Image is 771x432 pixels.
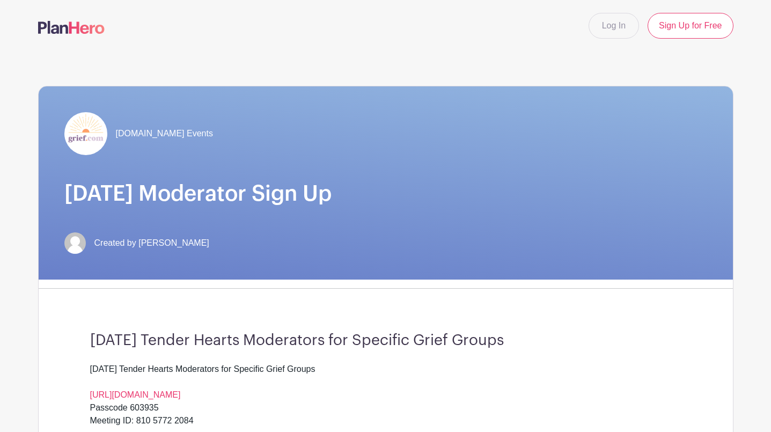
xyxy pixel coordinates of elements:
span: [DOMAIN_NAME] Events [116,127,213,140]
h3: [DATE] Tender Hearts Moderators for Specific Grief Groups [90,332,681,350]
img: grief-logo-planhero.png [64,112,107,155]
span: Created by [PERSON_NAME] [94,237,209,250]
img: default-ce2991bfa6775e67f084385cd625a349d9dcbb7a52a09fb2fda1e96e2d18dcdb.png [64,232,86,254]
a: Sign Up for Free [648,13,733,39]
a: Log In [589,13,639,39]
div: [DATE] Tender Hearts Moderators for Specific Grief Groups Passcode 603935 [90,363,681,414]
h1: [DATE] Moderator Sign Up [64,181,707,207]
img: logo-507f7623f17ff9eddc593b1ce0a138ce2505c220e1c5a4e2b4648c50719b7d32.svg [38,21,105,34]
a: [URL][DOMAIN_NAME] [90,390,181,399]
